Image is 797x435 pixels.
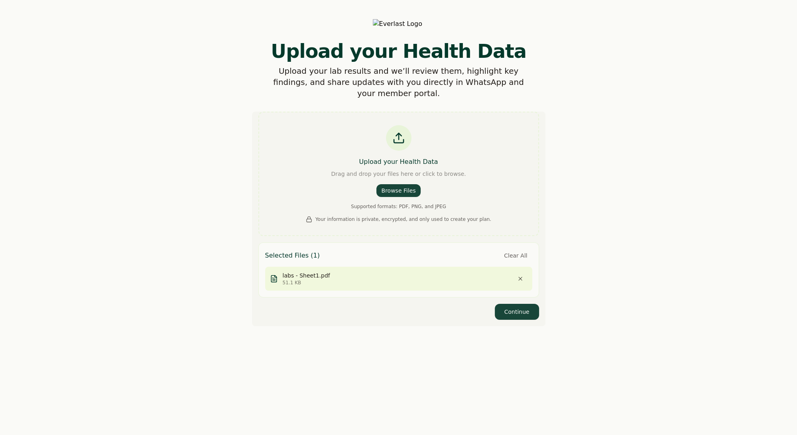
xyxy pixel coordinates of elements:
[252,41,545,61] h1: Upload your Health Data
[258,112,539,236] div: File upload area
[351,203,446,210] p: Supported formats: PDF, PNG, and JPEG
[499,249,532,262] button: Clear All
[265,251,320,260] h4: Selected Files ( 1 )
[306,216,491,222] p: Your information is private, encrypted, and only used to create your plan.
[283,272,330,280] p: labs - Sheet1.pdf
[513,274,527,283] button: Remove file labs - Sheet1.pdf
[283,280,330,286] p: 51.1 KB
[373,19,425,29] img: Everlast Logo
[376,184,420,197] button: Browse Files
[265,65,533,99] p: Upload your lab results and we’ll review them, highlight key findings, and share updates with you...
[359,157,438,167] h3: Upload your Health Data
[495,304,539,320] button: Continue
[331,170,466,178] p: Drag and drop your files here or click to browse.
